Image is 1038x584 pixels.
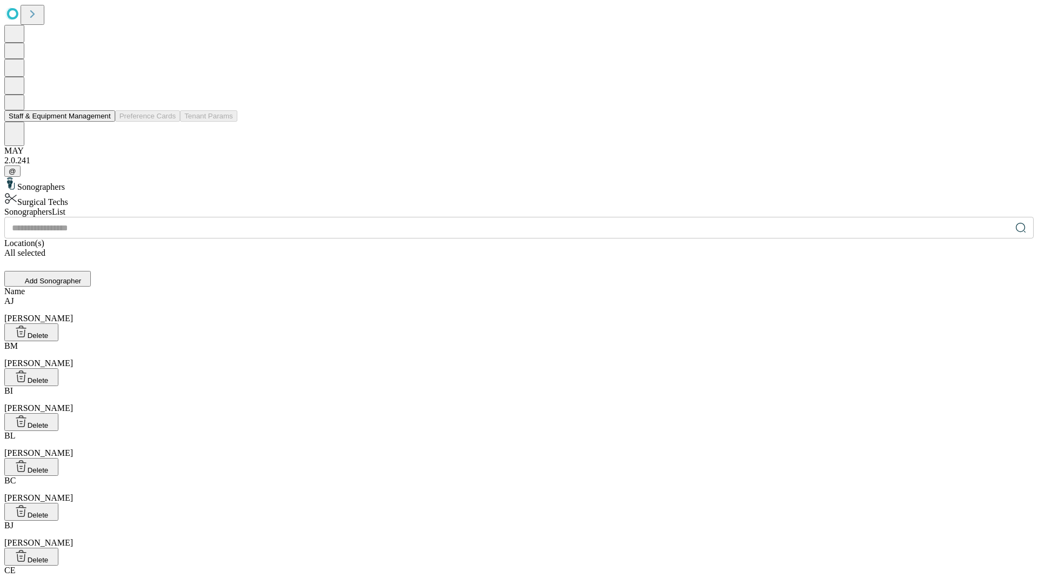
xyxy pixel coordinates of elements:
[25,277,81,285] span: Add Sonographer
[4,165,21,177] button: @
[4,413,58,431] button: Delete
[4,566,15,575] span: CE
[4,476,16,485] span: BC
[4,177,1034,192] div: Sonographers
[4,431,1034,458] div: [PERSON_NAME]
[4,548,58,566] button: Delete
[4,341,1034,368] div: [PERSON_NAME]
[4,248,1034,258] div: All selected
[4,521,14,530] span: BJ
[4,386,1034,413] div: [PERSON_NAME]
[4,521,1034,548] div: [PERSON_NAME]
[4,238,44,248] span: Location(s)
[4,386,13,395] span: BI
[4,110,115,122] button: Staff & Equipment Management
[28,466,49,474] span: Delete
[4,323,58,341] button: Delete
[4,287,1034,296] div: Name
[28,376,49,384] span: Delete
[4,296,14,306] span: AJ
[28,331,49,340] span: Delete
[4,207,1034,217] div: Sonographers List
[4,271,91,287] button: Add Sonographer
[4,341,18,350] span: BM
[4,476,1034,503] div: [PERSON_NAME]
[4,458,58,476] button: Delete
[4,296,1034,323] div: [PERSON_NAME]
[28,511,49,519] span: Delete
[4,431,15,440] span: BL
[28,556,49,564] span: Delete
[4,503,58,521] button: Delete
[115,110,180,122] button: Preference Cards
[28,421,49,429] span: Delete
[9,167,16,175] span: @
[4,368,58,386] button: Delete
[4,156,1034,165] div: 2.0.241
[4,192,1034,207] div: Surgical Techs
[180,110,237,122] button: Tenant Params
[4,146,1034,156] div: MAY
